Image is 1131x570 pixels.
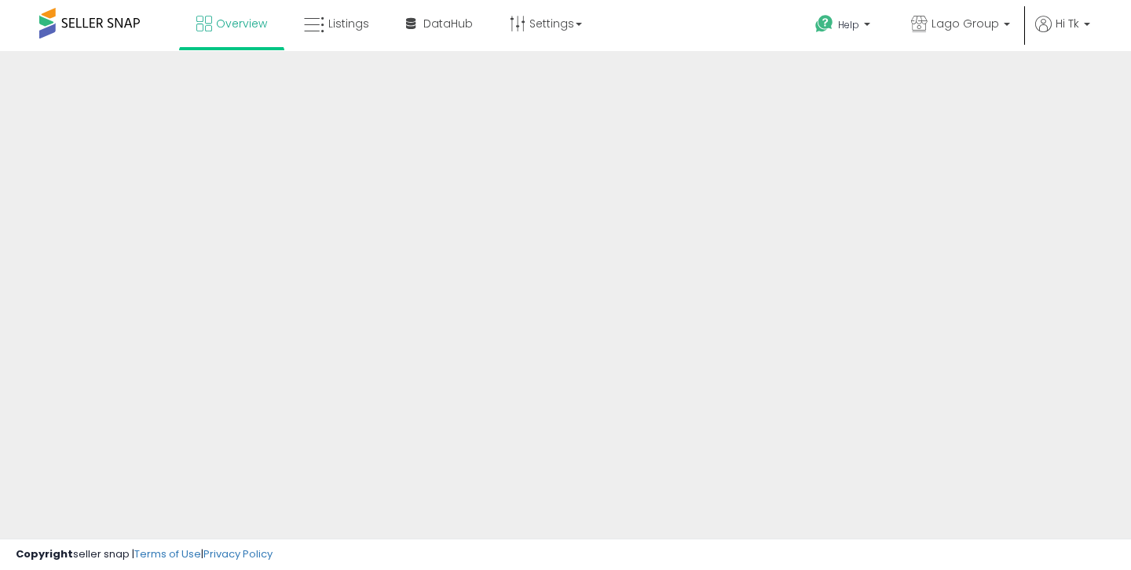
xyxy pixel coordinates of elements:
[423,16,473,31] span: DataHub
[16,546,73,561] strong: Copyright
[838,18,859,31] span: Help
[803,2,886,51] a: Help
[16,547,273,562] div: seller snap | |
[1035,16,1090,51] a: Hi Tk
[814,14,834,34] i: Get Help
[216,16,267,31] span: Overview
[932,16,999,31] span: Lago Group
[328,16,369,31] span: Listings
[134,546,201,561] a: Terms of Use
[203,546,273,561] a: Privacy Policy
[1056,16,1079,31] span: Hi Tk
